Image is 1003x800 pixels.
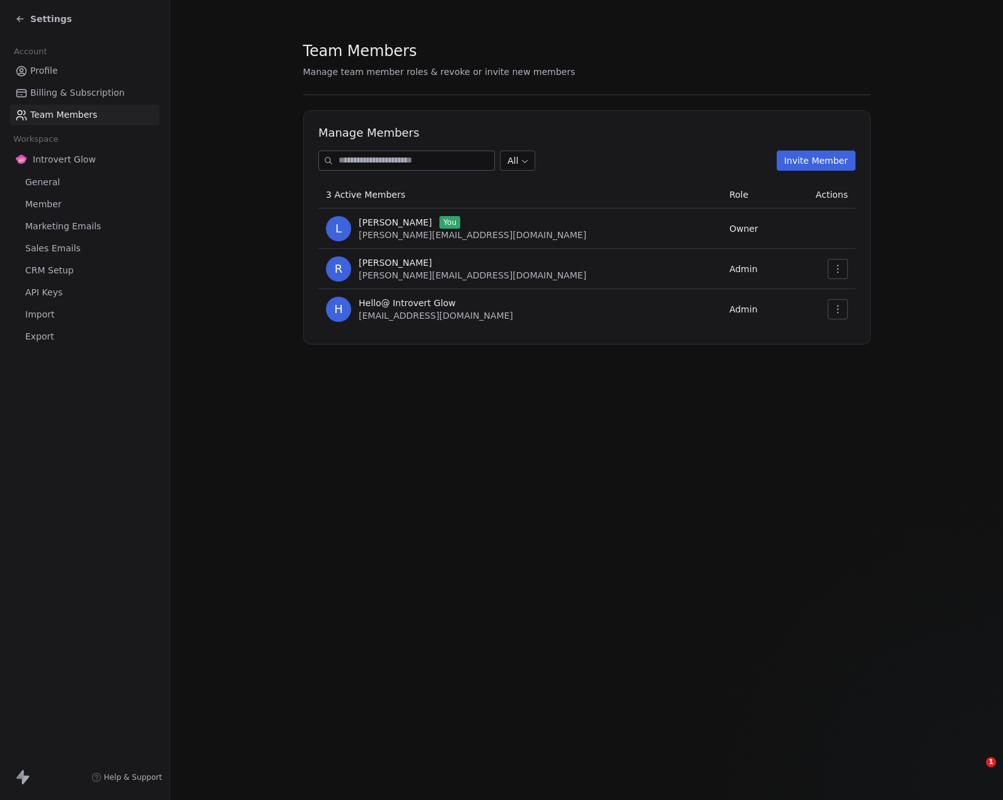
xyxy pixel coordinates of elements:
span: Account [8,42,52,61]
span: Marketing Emails [25,220,101,233]
span: Settings [30,13,72,25]
span: CRM Setup [25,264,74,277]
span: [PERSON_NAME][EMAIL_ADDRESS][DOMAIN_NAME] [359,230,586,240]
span: Profile [30,64,58,77]
span: Admin [729,264,757,274]
img: Introvert%20GLOW%20Logo%20250%20x%20250.png [15,153,28,166]
span: Admin [729,304,757,314]
span: H [326,297,351,322]
span: Help & Support [104,772,162,782]
span: 1 [986,757,996,767]
span: Actions [815,190,847,200]
a: Help & Support [91,772,162,782]
a: Import [10,304,159,325]
span: Workspace [8,130,64,149]
a: Profile [10,60,159,81]
span: Export [25,330,54,343]
span: Sales Emails [25,242,81,255]
button: Invite Member [776,151,855,171]
span: Owner [729,224,758,234]
span: Import [25,308,54,321]
span: Member [25,198,62,211]
span: Team Members [303,42,417,60]
a: Settings [15,13,72,25]
span: Role [729,190,748,200]
a: Export [10,326,159,347]
span: 3 Active Members [326,190,405,200]
span: API Keys [25,286,62,299]
a: CRM Setup [10,260,159,281]
span: [PERSON_NAME] [359,256,432,269]
a: Team Members [10,105,159,125]
a: Marketing Emails [10,216,159,237]
span: R [326,256,351,282]
span: Hello@ Introvert Glow [359,297,456,309]
span: L [326,216,351,241]
a: Billing & Subscription [10,83,159,103]
span: Team Members [30,108,97,122]
iframe: Intercom live chat [960,757,990,787]
span: [PERSON_NAME] [359,216,432,229]
span: General [25,176,60,189]
a: General [10,172,159,193]
span: [EMAIL_ADDRESS][DOMAIN_NAME] [359,311,513,321]
span: You [439,216,460,229]
span: [PERSON_NAME][EMAIL_ADDRESS][DOMAIN_NAME] [359,270,586,280]
span: Manage team member roles & revoke or invite new members [303,67,576,77]
a: Sales Emails [10,238,159,259]
h1: Manage Members [318,125,855,140]
a: API Keys [10,282,159,303]
a: Member [10,194,159,215]
span: Introvert Glow [33,153,96,166]
span: Billing & Subscription [30,86,125,100]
